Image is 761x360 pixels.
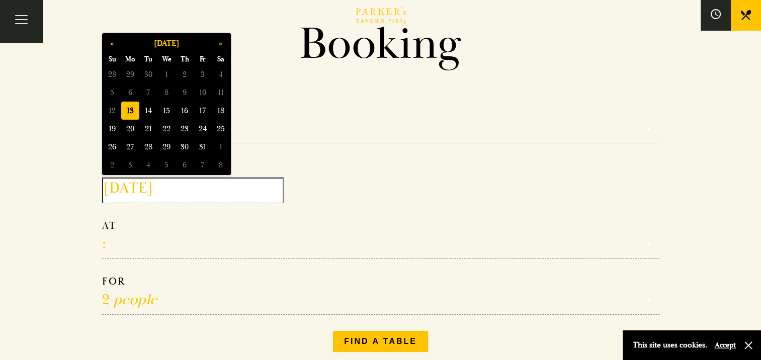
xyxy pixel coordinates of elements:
[633,338,707,352] p: This site uses cookies.
[212,102,230,120] span: 18
[157,83,176,102] span: 8
[212,34,230,52] button: »
[176,65,194,83] span: 2
[139,138,157,156] span: 28
[194,138,212,156] span: 31
[212,156,230,174] span: 8
[103,65,121,83] span: 28
[103,83,121,102] span: 5
[103,138,121,156] span: 26
[157,53,176,65] span: We
[333,331,428,352] button: Find a table
[212,120,230,138] span: 25
[139,102,157,120] span: 14
[139,156,157,174] span: 4
[176,120,194,138] span: 23
[121,34,212,52] button: [DATE]
[194,102,212,120] span: 17
[139,120,157,138] span: 21
[157,120,176,138] span: 22
[121,102,139,120] span: 13
[121,83,139,102] span: 6
[139,83,157,102] span: 7
[194,120,212,138] span: 24
[157,138,176,156] span: 29
[212,83,230,102] span: 11
[103,53,121,65] span: Su
[157,65,176,83] span: 1
[94,17,667,71] h1: Booking
[157,102,176,120] span: 15
[121,53,139,65] span: Mo
[121,138,139,156] span: 27
[194,53,212,65] span: Fr
[103,102,121,120] span: 12
[139,65,157,83] span: 30
[176,83,194,102] span: 9
[139,53,157,65] span: Tu
[103,120,121,138] span: 19
[176,138,194,156] span: 30
[743,340,753,350] button: Close and accept
[212,138,230,156] span: 1
[121,156,139,174] span: 3
[715,340,736,350] button: Accept
[194,65,212,83] span: 3
[157,156,176,174] span: 5
[103,34,121,52] button: «
[212,53,230,65] span: Sa
[212,65,230,83] span: 4
[121,120,139,138] span: 20
[194,83,212,102] span: 10
[121,65,139,83] span: 29
[176,156,194,174] span: 6
[176,102,194,120] span: 16
[176,53,194,65] span: Th
[103,156,121,174] span: 2
[194,156,212,174] span: 7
